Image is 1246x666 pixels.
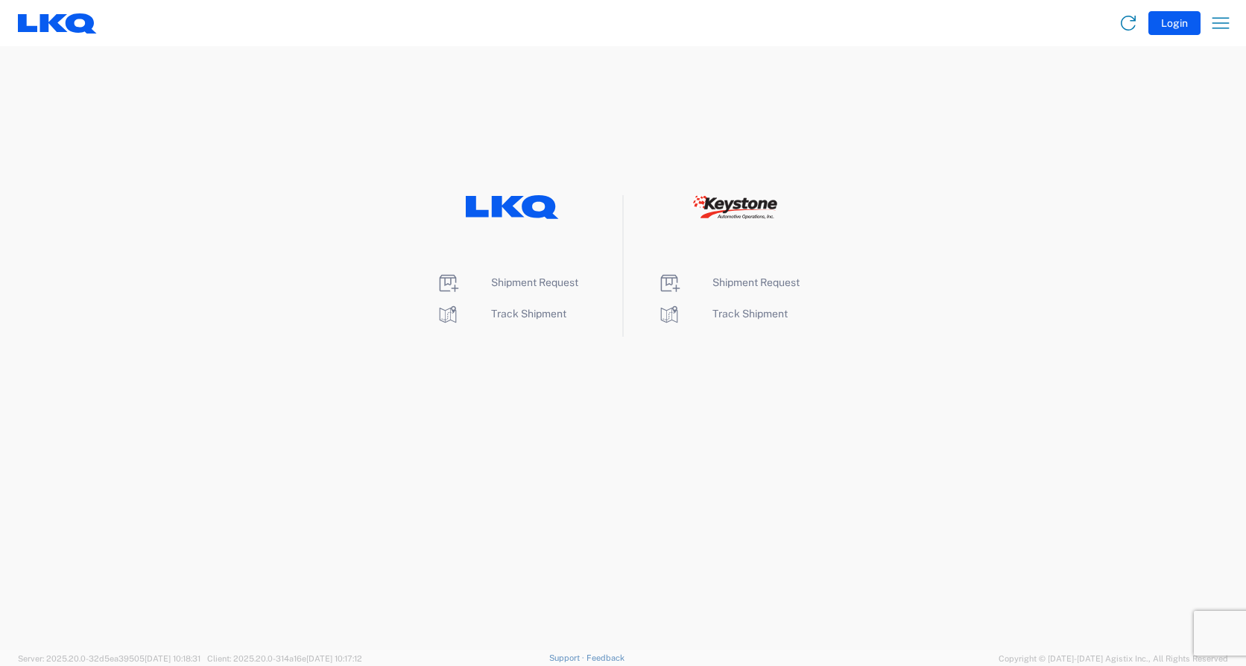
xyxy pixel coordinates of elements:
a: Shipment Request [436,276,578,288]
span: Client: 2025.20.0-314a16e [207,654,362,663]
a: Support [549,653,586,662]
span: Server: 2025.20.0-32d5ea39505 [18,654,200,663]
span: Shipment Request [712,276,800,288]
button: Login [1148,11,1201,35]
span: [DATE] 10:18:31 [145,654,200,663]
span: Shipment Request [491,276,578,288]
a: Feedback [586,653,624,662]
a: Track Shipment [436,308,566,320]
a: Shipment Request [657,276,800,288]
span: Track Shipment [712,308,788,320]
span: [DATE] 10:17:12 [306,654,362,663]
span: Track Shipment [491,308,566,320]
span: Copyright © [DATE]-[DATE] Agistix Inc., All Rights Reserved [999,652,1228,665]
a: Track Shipment [657,308,788,320]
